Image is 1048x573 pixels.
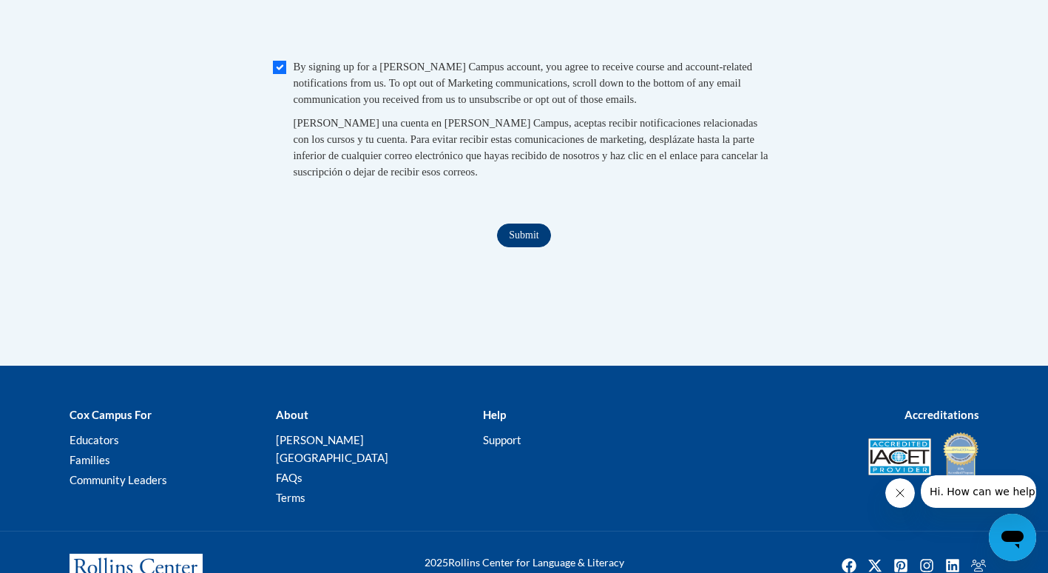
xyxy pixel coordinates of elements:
[294,61,753,105] span: By signing up for a [PERSON_NAME] Campus account, you agree to receive course and account-related...
[276,471,302,484] a: FAQs
[70,453,110,466] a: Families
[483,408,506,421] b: Help
[276,433,388,464] a: [PERSON_NAME][GEOGRAPHIC_DATA]
[921,475,1036,508] iframe: Message from company
[9,10,120,22] span: Hi. How can we help?
[905,408,979,421] b: Accreditations
[276,491,305,504] a: Terms
[868,438,931,475] img: Accredited IACET® Provider
[483,433,521,446] a: Support
[885,478,915,508] iframe: Close message
[70,473,167,486] a: Community Leaders
[425,556,448,569] span: 2025
[989,514,1036,561] iframe: Button to launch messaging window
[294,117,768,178] span: [PERSON_NAME] una cuenta en [PERSON_NAME] Campus, aceptas recibir notificaciones relacionadas con...
[497,224,550,247] input: Submit
[276,408,308,421] b: About
[70,433,119,446] a: Educators
[70,408,152,421] b: Cox Campus For
[942,431,979,483] img: IDA® Accredited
